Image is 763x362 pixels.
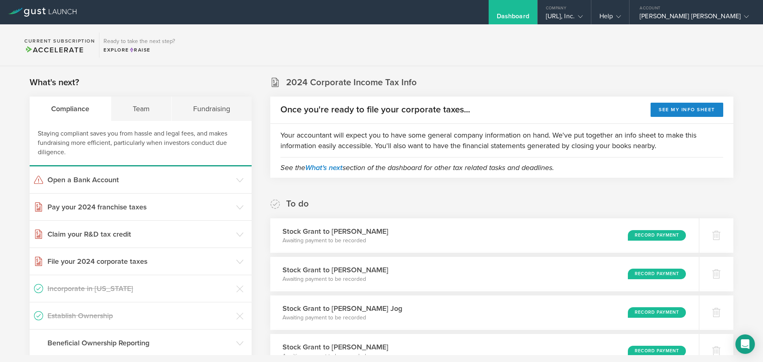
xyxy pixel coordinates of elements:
div: Help [599,12,621,24]
span: Raise [129,47,151,53]
h3: Stock Grant to [PERSON_NAME] Jog [282,303,402,314]
h3: Stock Grant to [PERSON_NAME] [282,265,388,275]
div: Record Payment [628,269,686,279]
div: Dashboard [497,12,529,24]
div: [URL], Inc. [546,12,583,24]
p: Awaiting payment to be recorded [282,314,402,322]
div: Stock Grant to [PERSON_NAME] JogAwaiting payment to be recordedRecord Payment [270,295,699,330]
div: Record Payment [628,230,686,241]
h3: Open a Bank Account [47,175,232,185]
div: Open Intercom Messenger [735,334,755,354]
div: Compliance [30,97,111,121]
h3: Stock Grant to [PERSON_NAME] [282,226,388,237]
h3: Incorporate in [US_STATE] [47,283,232,294]
p: Awaiting payment to be recorded [282,275,388,283]
button: See my info sheet [651,103,723,117]
div: [PERSON_NAME] [PERSON_NAME] [640,12,749,24]
h3: Ready to take the next step? [103,39,175,44]
h3: Establish Ownership [47,310,232,321]
span: Accelerate [24,45,84,54]
p: Awaiting payment to be recorded [282,237,388,245]
div: Record Payment [628,307,686,318]
p: Your accountant will expect you to have some general company information on hand. We've put toget... [280,130,723,151]
h2: Current Subscription [24,39,95,43]
div: Ready to take the next step?ExploreRaise [99,32,179,58]
h3: Beneficial Ownership Reporting [47,338,232,348]
h3: Claim your R&D tax credit [47,229,232,239]
h2: What's next? [30,77,79,88]
div: Team [111,97,172,121]
div: Staying compliant saves you from hassle and legal fees, and makes fundraising more efficient, par... [30,121,252,166]
h3: Stock Grant to [PERSON_NAME] [282,342,388,352]
a: What's next [305,163,343,172]
h2: To do [286,198,309,210]
p: Awaiting payment to be recorded [282,352,388,360]
div: Stock Grant to [PERSON_NAME]Awaiting payment to be recordedRecord Payment [270,218,699,253]
div: Stock Grant to [PERSON_NAME]Awaiting payment to be recordedRecord Payment [270,257,699,291]
div: Record Payment [628,346,686,356]
h3: File your 2024 corporate taxes [47,256,232,267]
em: See the section of the dashboard for other tax related tasks and deadlines. [280,163,554,172]
h3: Pay your 2024 franchise taxes [47,202,232,212]
h2: Once you're ready to file your corporate taxes... [280,104,470,116]
h2: 2024 Corporate Income Tax Info [286,77,417,88]
div: Fundraising [172,97,252,121]
div: Explore [103,46,175,54]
